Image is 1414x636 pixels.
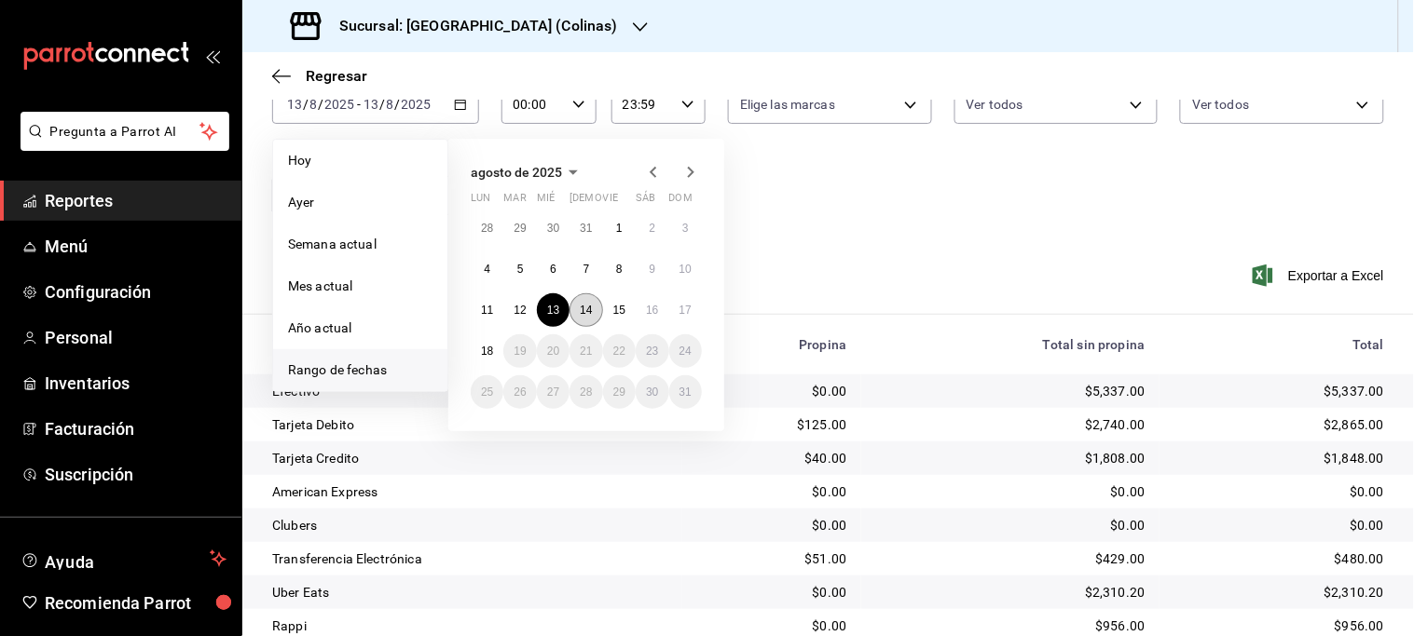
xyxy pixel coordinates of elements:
div: $5,337.00 [876,382,1145,400]
button: 8 de agosto de 2025 [603,252,636,286]
span: Hoy [288,151,432,170]
abbr: 26 de agosto de 2025 [514,386,526,399]
button: 23 de agosto de 2025 [636,334,668,368]
button: agosto de 2025 [471,161,584,183]
button: 15 de agosto de 2025 [603,293,636,327]
span: Elige las marcas [740,95,835,114]
button: 28 de agosto de 2025 [570,375,602,409]
span: Reportes [45,188,227,213]
div: $51.00 [697,549,846,568]
button: open_drawer_menu [205,48,220,63]
span: / [395,97,401,112]
div: $0.00 [876,516,1145,535]
button: 18 de agosto de 2025 [471,334,503,368]
abbr: sábado [636,192,655,211]
div: $0.00 [697,482,846,501]
div: $0.00 [697,616,846,635]
div: Tarjeta Debito [272,415,667,434]
div: Uber Eats [272,583,667,602]
div: $0.00 [1174,516,1384,535]
button: 6 de agosto de 2025 [537,252,570,286]
button: 12 de agosto de 2025 [503,293,536,327]
div: Total [1174,337,1384,352]
button: 16 de agosto de 2025 [636,293,668,327]
abbr: 29 de julio de 2025 [514,222,526,235]
button: 25 de agosto de 2025 [471,375,503,409]
span: Recomienda Parrot [45,590,227,616]
div: Rappi [272,616,667,635]
span: agosto de 2025 [471,165,562,180]
div: $429.00 [876,549,1145,568]
div: American Express [272,482,667,501]
span: Año actual [288,318,432,338]
input: -- [363,97,379,112]
abbr: 24 de agosto de 2025 [680,345,692,358]
div: Transferencia Electrónica [272,549,667,568]
abbr: 21 de agosto de 2025 [580,345,592,358]
span: Mes actual [288,277,432,296]
button: 10 de agosto de 2025 [669,252,702,286]
div: $2,310.20 [1174,583,1384,602]
div: $2,740.00 [876,415,1145,434]
div: $480.00 [1174,549,1384,568]
abbr: 31 de julio de 2025 [580,222,592,235]
span: Inventarios [45,371,227,396]
div: $956.00 [1174,616,1384,635]
abbr: 11 de agosto de 2025 [481,304,493,317]
span: Personal [45,325,227,350]
div: Tarjeta Credito [272,449,667,467]
abbr: 3 de agosto de 2025 [682,222,689,235]
button: 29 de julio de 2025 [503,211,536,245]
button: 29 de agosto de 2025 [603,375,636,409]
abbr: 7 de agosto de 2025 [583,263,590,276]
button: Pregunta a Parrot AI [21,112,229,151]
div: $0.00 [876,482,1145,501]
abbr: 13 de agosto de 2025 [547,304,559,317]
div: $40.00 [697,449,846,467]
abbr: 18 de agosto de 2025 [481,345,493,358]
abbr: 15 de agosto de 2025 [613,304,625,317]
div: Clubers [272,516,667,535]
span: / [318,97,323,112]
button: 13 de agosto de 2025 [537,293,570,327]
button: 26 de agosto de 2025 [503,375,536,409]
span: Exportar a Excel [1256,264,1384,287]
span: Rango de fechas [288,360,432,380]
button: 24 de agosto de 2025 [669,334,702,368]
input: -- [309,97,318,112]
span: / [379,97,385,112]
input: ---- [401,97,432,112]
button: 9 de agosto de 2025 [636,252,668,286]
abbr: 5 de agosto de 2025 [517,263,524,276]
button: Regresar [272,67,367,85]
button: 21 de agosto de 2025 [570,334,602,368]
abbr: 30 de agosto de 2025 [646,386,658,399]
input: ---- [323,97,355,112]
div: $956.00 [876,616,1145,635]
div: $1,848.00 [1174,449,1384,467]
button: 3 de agosto de 2025 [669,211,702,245]
button: 7 de agosto de 2025 [570,252,602,286]
div: $5,337.00 [1174,382,1384,400]
button: 30 de julio de 2025 [537,211,570,245]
button: 30 de agosto de 2025 [636,375,668,409]
button: 20 de agosto de 2025 [537,334,570,368]
abbr: 1 de agosto de 2025 [616,222,623,235]
span: Semana actual [288,235,432,254]
span: Pregunta a Parrot AI [50,122,200,142]
button: 4 de agosto de 2025 [471,252,503,286]
abbr: 25 de agosto de 2025 [481,386,493,399]
abbr: 8 de agosto de 2025 [616,263,623,276]
span: Facturación [45,416,227,441]
span: Configuración [45,279,227,304]
span: / [303,97,309,112]
abbr: martes [503,192,526,211]
span: - [357,97,361,112]
input: -- [286,97,303,112]
abbr: 6 de agosto de 2025 [550,263,556,276]
abbr: viernes [603,192,618,211]
abbr: 19 de agosto de 2025 [514,345,526,358]
span: Ayer [288,193,432,212]
button: 14 de agosto de 2025 [570,293,602,327]
span: Ayuda [45,548,202,570]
